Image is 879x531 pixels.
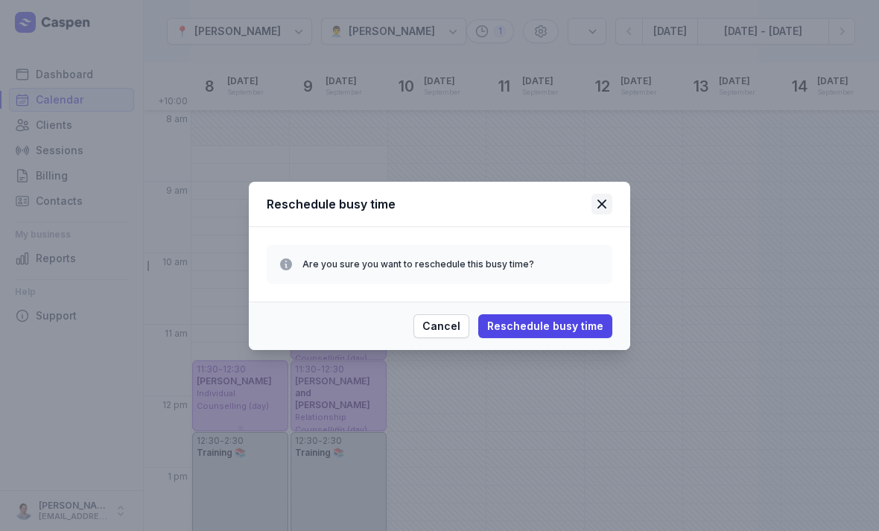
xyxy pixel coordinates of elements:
button: Reschedule busy time [478,314,612,338]
div: Reschedule busy time [267,195,591,213]
span: Cancel [422,317,460,335]
button: Cancel [413,314,469,338]
div: Are you sure you want to reschedule this busy time? [302,257,600,272]
span: Reschedule busy time [487,317,603,335]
